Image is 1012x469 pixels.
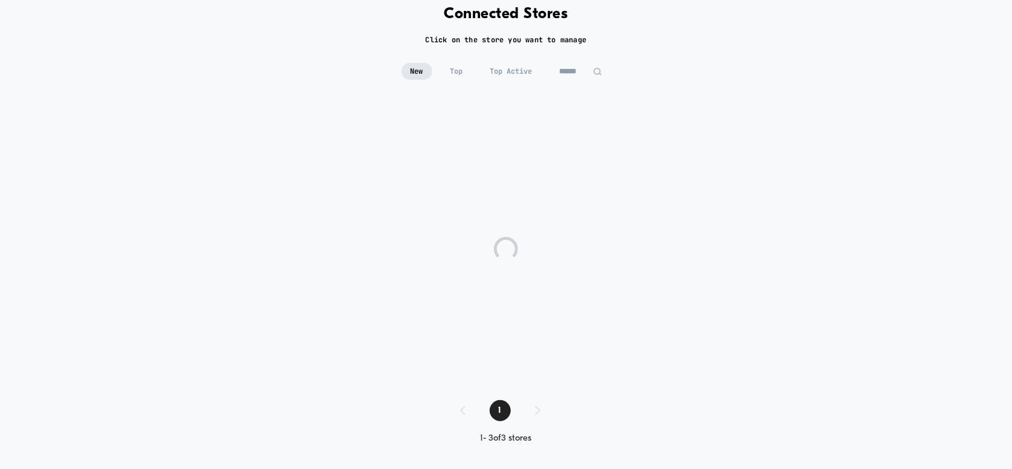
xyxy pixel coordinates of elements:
[402,63,432,80] span: New
[426,35,587,45] h2: Click on the store you want to manage
[441,63,472,80] span: Top
[481,63,542,80] span: Top Active
[444,5,568,23] h1: Connected Stores
[593,67,602,76] img: edit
